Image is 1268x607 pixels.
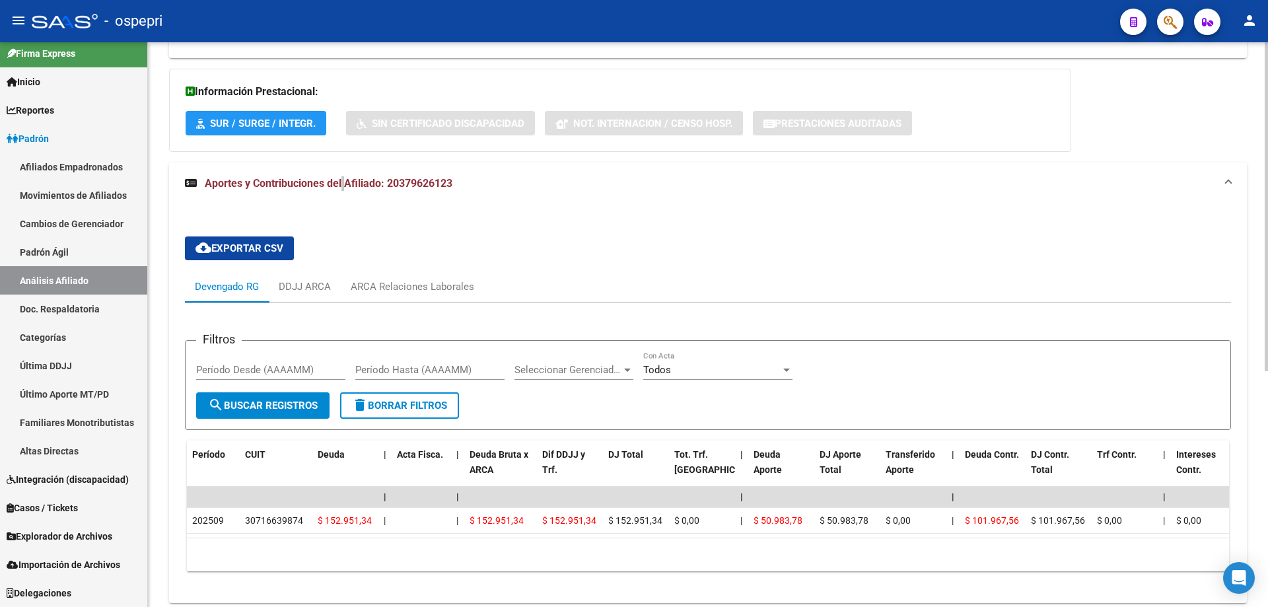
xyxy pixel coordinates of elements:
[1092,441,1158,499] datatable-header-cell: Trf Contr.
[346,111,535,135] button: Sin Certificado Discapacidad
[378,441,392,499] datatable-header-cell: |
[1158,441,1171,499] datatable-header-cell: |
[1163,491,1166,502] span: |
[1163,515,1165,526] span: |
[674,449,764,475] span: Tot. Trf. [GEOGRAPHIC_DATA]
[372,118,524,129] span: Sin Certificado Discapacidad
[187,441,240,499] datatable-header-cell: Período
[820,449,861,475] span: DJ Aporte Total
[674,515,699,526] span: $ 0,00
[470,515,524,526] span: $ 152.951,34
[965,515,1019,526] span: $ 101.967,56
[7,557,120,572] span: Importación de Archivos
[754,515,802,526] span: $ 50.983,78
[669,441,735,499] datatable-header-cell: Tot. Trf. Bruto
[470,449,528,475] span: Deuda Bruta x ARCA
[735,441,748,499] datatable-header-cell: |
[514,364,621,376] span: Seleccionar Gerenciador
[1097,515,1122,526] span: $ 0,00
[573,118,732,129] span: Not. Internacion / Censo Hosp.
[195,240,211,256] mat-icon: cloud_download
[192,449,225,460] span: Período
[886,449,935,475] span: Transferido Aporte
[603,441,669,499] datatable-header-cell: DJ Total
[195,242,283,254] span: Exportar CSV
[537,441,603,499] datatable-header-cell: Dif DDJJ y Trf.
[352,397,368,413] mat-icon: delete
[1171,441,1237,499] datatable-header-cell: Intereses Contr.
[11,13,26,28] mat-icon: menu
[608,449,643,460] span: DJ Total
[775,118,901,129] span: Prestaciones Auditadas
[318,449,345,460] span: Deuda
[397,449,443,460] span: Acta Fisca.
[210,118,316,129] span: SUR / SURGE / INTEGR.
[965,449,1019,460] span: Deuda Contr.
[384,449,386,460] span: |
[312,441,378,499] datatable-header-cell: Deuda
[245,513,303,528] div: 30716639874
[814,441,880,499] datatable-header-cell: DJ Aporte Total
[7,46,75,61] span: Firma Express
[1026,441,1092,499] datatable-header-cell: DJ Contr. Total
[186,111,326,135] button: SUR / SURGE / INTEGR.
[7,75,40,89] span: Inicio
[952,491,954,502] span: |
[205,177,452,190] span: Aportes y Contribuciones del Afiliado: 20379626123
[384,491,386,502] span: |
[456,449,459,460] span: |
[1176,449,1216,475] span: Intereses Contr.
[340,392,459,419] button: Borrar Filtros
[545,111,743,135] button: Not. Internacion / Censo Hosp.
[1176,515,1201,526] span: $ 0,00
[820,515,868,526] span: $ 50.983,78
[279,279,331,294] div: DDJJ ARCA
[1031,515,1085,526] span: $ 101.967,56
[318,515,372,526] span: $ 152.951,34
[195,279,259,294] div: Devengado RG
[7,529,112,544] span: Explorador de Archivos
[643,364,671,376] span: Todos
[1242,13,1257,28] mat-icon: person
[880,441,946,499] datatable-header-cell: Transferido Aporte
[186,83,1055,101] h3: Información Prestacional:
[456,491,459,502] span: |
[245,449,265,460] span: CUIT
[7,131,49,146] span: Padrón
[464,441,537,499] datatable-header-cell: Deuda Bruta x ARCA
[208,397,224,413] mat-icon: search
[169,205,1247,603] div: Aportes y Contribuciones del Afiliado: 20379626123
[185,236,294,260] button: Exportar CSV
[196,330,242,349] h3: Filtros
[7,103,54,118] span: Reportes
[384,515,386,526] span: |
[740,449,743,460] span: |
[352,400,447,411] span: Borrar Filtros
[169,162,1247,205] mat-expansion-panel-header: Aportes y Contribuciones del Afiliado: 20379626123
[952,515,954,526] span: |
[7,586,71,600] span: Delegaciones
[451,441,464,499] datatable-header-cell: |
[351,279,474,294] div: ARCA Relaciones Laborales
[960,441,1026,499] datatable-header-cell: Deuda Contr.
[1097,449,1137,460] span: Trf Contr.
[754,449,782,475] span: Deuda Aporte
[542,515,596,526] span: $ 152.951,34
[192,515,224,526] span: 202509
[946,441,960,499] datatable-header-cell: |
[542,449,585,475] span: Dif DDJJ y Trf.
[240,441,312,499] datatable-header-cell: CUIT
[104,7,162,36] span: - ospepri
[608,515,662,526] span: $ 152.951,34
[7,501,78,515] span: Casos / Tickets
[740,491,743,502] span: |
[1031,449,1069,475] span: DJ Contr. Total
[740,515,742,526] span: |
[456,515,458,526] span: |
[208,400,318,411] span: Buscar Registros
[886,515,911,526] span: $ 0,00
[753,111,912,135] button: Prestaciones Auditadas
[1223,562,1255,594] div: Open Intercom Messenger
[392,441,451,499] datatable-header-cell: Acta Fisca.
[1163,449,1166,460] span: |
